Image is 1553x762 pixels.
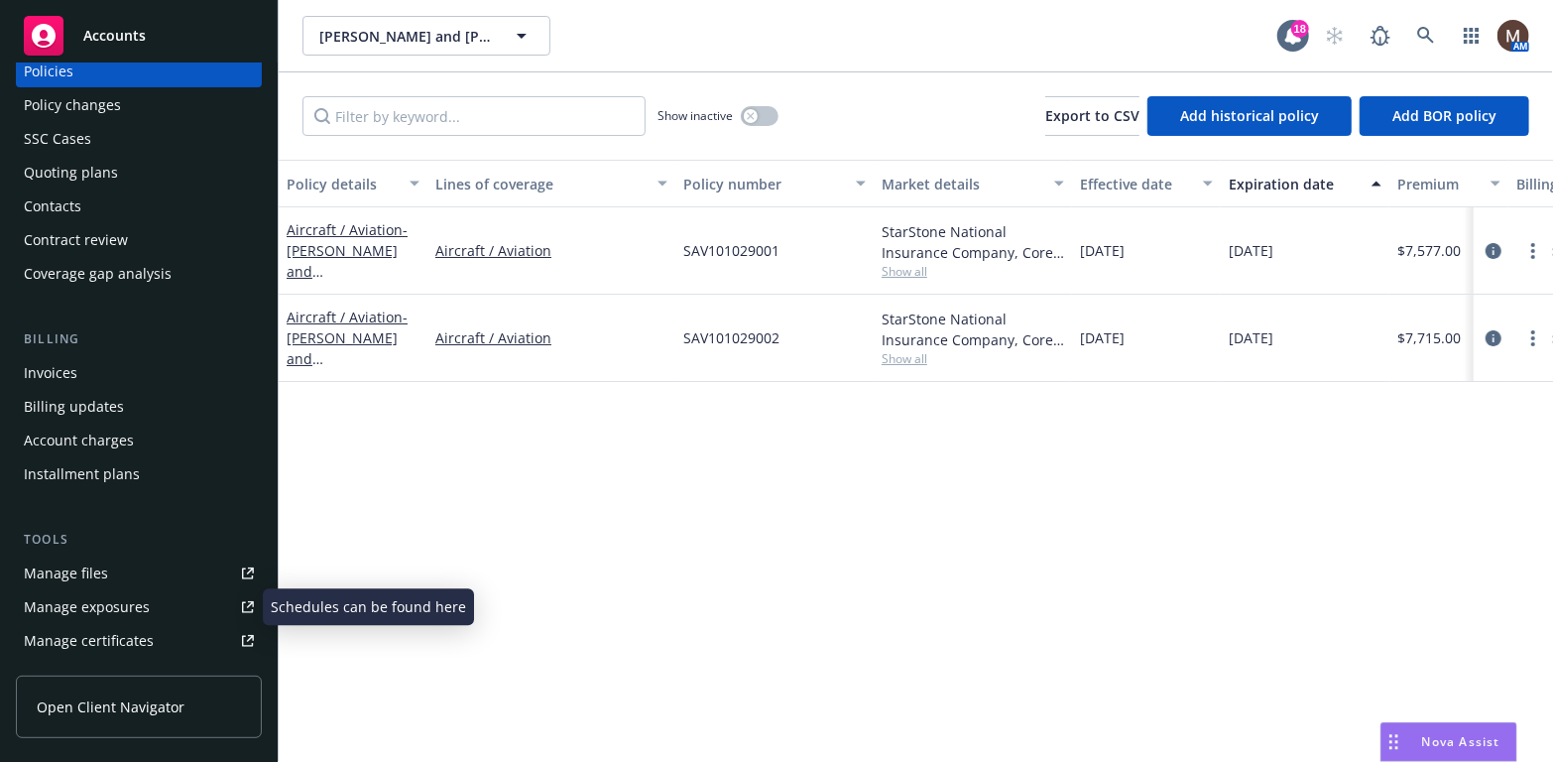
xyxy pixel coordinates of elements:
[1361,16,1400,56] a: Report a Bug
[83,28,146,44] span: Accounts
[1360,96,1529,136] button: Add BOR policy
[16,224,262,256] a: Contract review
[1080,327,1125,348] span: [DATE]
[1229,327,1273,348] span: [DATE]
[24,625,154,657] div: Manage certificates
[24,89,121,121] div: Policy changes
[882,221,1064,263] div: StarStone National Insurance Company, Core Specialty, [GEOGRAPHIC_DATA] Aviation Underwriters
[1521,239,1545,263] a: more
[16,8,262,63] a: Accounts
[1315,16,1355,56] a: Start snowing
[16,357,262,389] a: Invoices
[24,224,128,256] div: Contract review
[435,327,667,348] a: Aircraft / Aviation
[16,329,262,349] div: Billing
[24,425,134,456] div: Account charges
[16,591,262,623] a: Manage exposures
[657,107,733,124] span: Show inactive
[427,160,675,207] button: Lines of coverage
[1397,240,1461,261] span: $7,577.00
[24,258,172,290] div: Coverage gap analysis
[16,625,262,657] a: Manage certificates
[24,123,91,155] div: SSC Cases
[16,558,262,589] a: Manage files
[1080,174,1191,194] div: Effective date
[287,308,408,389] a: Aircraft / Aviation
[1221,160,1389,207] button: Expiration date
[16,425,262,456] a: Account charges
[24,558,108,589] div: Manage files
[683,240,779,261] span: SAV101029001
[16,258,262,290] a: Coverage gap analysis
[1072,160,1221,207] button: Effective date
[1380,722,1517,762] button: Nova Assist
[1452,16,1492,56] a: Switch app
[16,458,262,490] a: Installment plans
[16,89,262,121] a: Policy changes
[24,357,77,389] div: Invoices
[1180,106,1319,125] span: Add historical policy
[1229,174,1360,194] div: Expiration date
[435,240,667,261] a: Aircraft / Aviation
[279,160,427,207] button: Policy details
[1389,160,1508,207] button: Premium
[1229,240,1273,261] span: [DATE]
[16,190,262,222] a: Contacts
[882,350,1064,367] span: Show all
[1045,106,1139,125] span: Export to CSV
[1497,20,1529,52] img: photo
[1381,723,1406,761] div: Drag to move
[287,174,398,194] div: Policy details
[1045,96,1139,136] button: Export to CSV
[1392,106,1496,125] span: Add BOR policy
[1422,733,1500,750] span: Nova Assist
[16,157,262,189] a: Quoting plans
[882,263,1064,280] span: Show all
[874,160,1072,207] button: Market details
[1291,20,1309,38] div: 18
[24,591,150,623] div: Manage exposures
[882,174,1042,194] div: Market details
[24,157,118,189] div: Quoting plans
[24,659,124,691] div: Manage claims
[16,391,262,423] a: Billing updates
[302,96,646,136] input: Filter by keyword...
[24,56,73,87] div: Policies
[16,659,262,691] a: Manage claims
[24,190,81,222] div: Contacts
[1482,239,1505,263] a: circleInformation
[1482,326,1505,350] a: circleInformation
[302,16,550,56] button: [PERSON_NAME] and [PERSON_NAME]
[683,174,844,194] div: Policy number
[683,327,779,348] span: SAV101029002
[1397,174,1479,194] div: Premium
[319,26,491,47] span: [PERSON_NAME] and [PERSON_NAME]
[16,530,262,550] div: Tools
[24,458,140,490] div: Installment plans
[16,123,262,155] a: SSC Cases
[1080,240,1125,261] span: [DATE]
[16,56,262,87] a: Policies
[37,697,184,717] span: Open Client Navigator
[675,160,874,207] button: Policy number
[1147,96,1352,136] button: Add historical policy
[882,309,1064,350] div: StarStone National Insurance Company, Core Specialty, [GEOGRAPHIC_DATA] Aviation Underwriters
[287,220,408,302] a: Aircraft / Aviation
[24,391,124,423] div: Billing updates
[1406,16,1446,56] a: Search
[1521,326,1545,350] a: more
[435,174,646,194] div: Lines of coverage
[1397,327,1461,348] span: $7,715.00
